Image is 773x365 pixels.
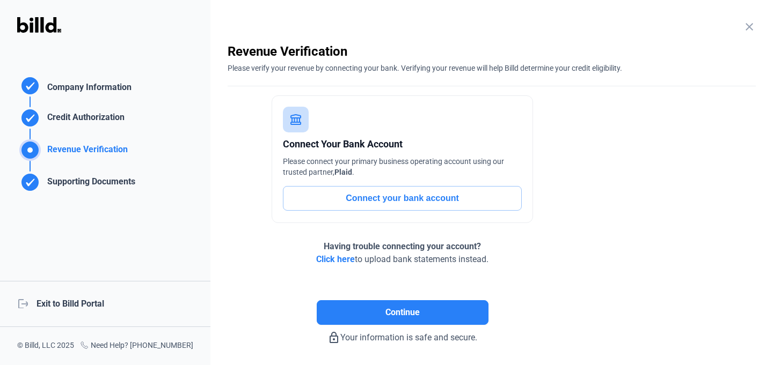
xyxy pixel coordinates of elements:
div: Your information is safe and secure. [228,325,577,344]
div: Connect Your Bank Account [283,137,522,152]
span: Click here [316,254,355,264]
button: Connect your bank account [283,186,522,211]
span: Continue [385,306,420,319]
mat-icon: lock_outline [327,331,340,344]
span: Having trouble connecting your account? [324,241,481,251]
mat-icon: close [743,20,756,33]
div: Supporting Documents [43,175,135,193]
div: Revenue Verification [43,143,128,161]
div: Please connect your primary business operating account using our trusted partner, . [283,156,522,177]
span: Plaid [334,168,352,176]
img: Billd Logo [17,17,61,33]
div: Credit Authorization [43,111,125,129]
div: Company Information [43,81,132,96]
div: to upload bank statements instead. [316,240,488,266]
div: Revenue Verification [228,43,756,60]
div: © Billd, LLC 2025 [17,340,74,352]
mat-icon: logout [17,297,28,308]
div: Please verify your revenue by connecting your bank. Verifying your revenue will help Billd determ... [228,60,756,73]
button: Continue [317,300,488,325]
div: Need Help? [PHONE_NUMBER] [80,340,193,352]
